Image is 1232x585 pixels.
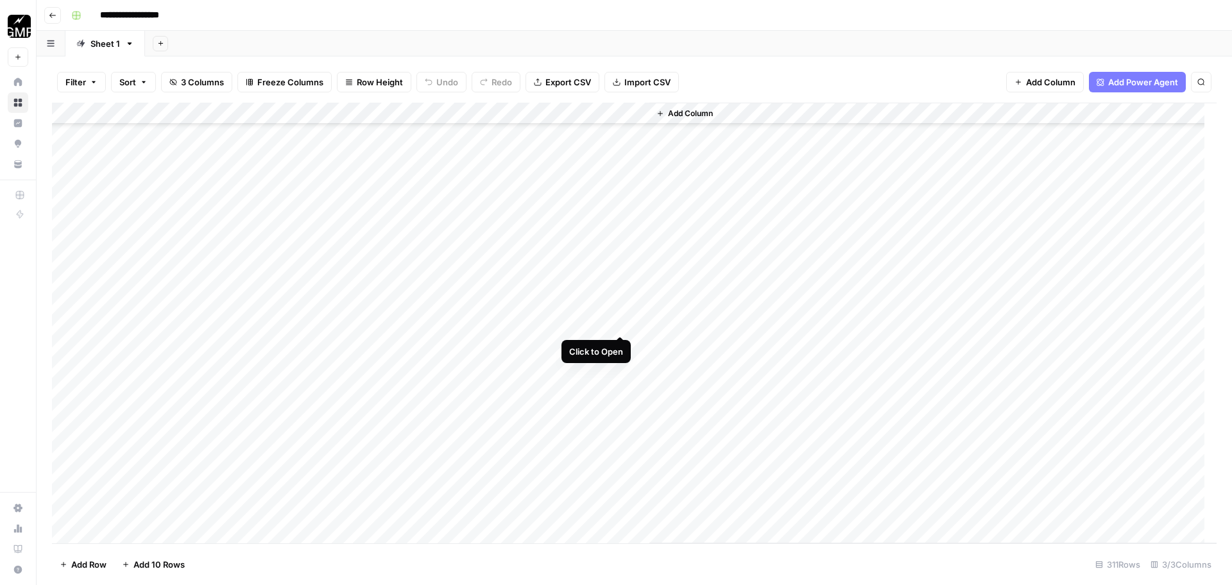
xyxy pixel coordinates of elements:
[8,72,28,92] a: Home
[90,37,120,50] div: Sheet 1
[8,133,28,154] a: Opportunities
[651,105,718,122] button: Add Column
[8,113,28,133] a: Insights
[8,154,28,174] a: Your Data
[8,92,28,113] a: Browse
[1108,76,1178,89] span: Add Power Agent
[8,559,28,580] button: Help + Support
[8,498,28,518] a: Settings
[181,76,224,89] span: 3 Columns
[526,72,599,92] button: Export CSV
[237,72,332,92] button: Freeze Columns
[492,76,512,89] span: Redo
[1090,554,1145,575] div: 311 Rows
[436,76,458,89] span: Undo
[71,558,107,571] span: Add Row
[119,76,136,89] span: Sort
[8,518,28,539] a: Usage
[57,72,106,92] button: Filter
[257,76,323,89] span: Freeze Columns
[65,31,145,56] a: Sheet 1
[569,345,623,358] div: Click to Open
[1145,554,1217,575] div: 3/3 Columns
[357,76,403,89] span: Row Height
[114,554,193,575] button: Add 10 Rows
[8,539,28,559] a: Learning Hub
[111,72,156,92] button: Sort
[1089,72,1186,92] button: Add Power Agent
[133,558,185,571] span: Add 10 Rows
[161,72,232,92] button: 3 Columns
[604,72,679,92] button: Import CSV
[668,108,713,119] span: Add Column
[416,72,466,92] button: Undo
[1006,72,1084,92] button: Add Column
[624,76,671,89] span: Import CSV
[545,76,591,89] span: Export CSV
[337,72,411,92] button: Row Height
[65,76,86,89] span: Filter
[8,10,28,42] button: Workspace: Growth Marketing Pro
[1026,76,1075,89] span: Add Column
[8,15,31,38] img: Growth Marketing Pro Logo
[52,554,114,575] button: Add Row
[472,72,520,92] button: Redo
